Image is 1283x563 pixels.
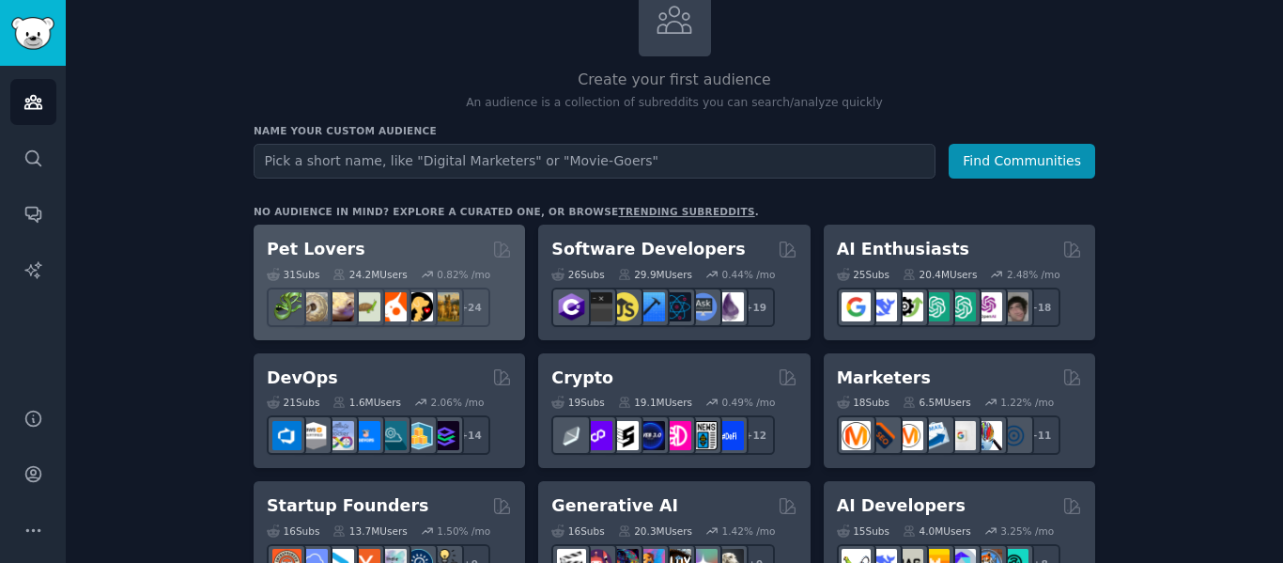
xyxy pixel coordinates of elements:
[903,396,971,409] div: 6.5M Users
[735,288,775,327] div: + 19
[332,524,407,538] div: 13.7M Users
[551,367,613,390] h2: Crypto
[1021,415,1060,455] div: + 11
[557,421,586,450] img: ethfinance
[351,421,380,450] img: DevOpsLinks
[715,292,744,321] img: elixir
[999,292,1028,321] img: ArtificalIntelligence
[351,292,380,321] img: turtle
[404,292,433,321] img: PetAdvice
[551,238,745,261] h2: Software Developers
[722,396,776,409] div: 0.49 % /mo
[551,524,604,538] div: 16 Sub s
[583,421,612,450] img: 0xPolygon
[325,421,354,450] img: Docker_DevOps
[837,396,889,409] div: 18 Sub s
[662,421,691,450] img: defiblockchain
[11,17,54,50] img: GummySearch logo
[332,396,401,409] div: 1.6M Users
[920,421,950,450] img: Emailmarketing
[894,421,923,450] img: AskMarketing
[254,124,1095,137] h3: Name your custom audience
[636,292,665,321] img: iOSProgramming
[404,421,433,450] img: aws_cdk
[618,268,692,281] div: 29.9M Users
[947,292,976,321] img: chatgpt_prompts_
[1000,524,1054,538] div: 3.25 % /mo
[254,69,1095,92] h2: Create your first audience
[1007,268,1060,281] div: 2.48 % /mo
[430,421,459,450] img: PlatformEngineers
[1021,288,1060,327] div: + 18
[254,144,935,179] input: Pick a short name, like "Digital Marketers" or "Movie-Goers"
[837,494,966,518] h2: AI Developers
[722,524,776,538] div: 1.42 % /mo
[254,205,759,218] div: No audience in mind? Explore a curated one, or browse .
[837,524,889,538] div: 15 Sub s
[973,292,1002,321] img: OpenAIDev
[618,524,692,538] div: 20.3M Users
[272,292,301,321] img: herpetology
[999,421,1028,450] img: OnlineMarketing
[267,524,319,538] div: 16 Sub s
[735,415,775,455] div: + 12
[842,292,871,321] img: GoogleGeminiAI
[837,268,889,281] div: 25 Sub s
[378,292,407,321] img: cockatiel
[868,421,897,450] img: bigseo
[430,292,459,321] img: dogbreed
[267,396,319,409] div: 21 Sub s
[583,292,612,321] img: software
[325,292,354,321] img: leopardgeckos
[267,238,365,261] h2: Pet Lovers
[451,288,490,327] div: + 24
[903,268,977,281] div: 20.4M Users
[1000,396,1054,409] div: 1.22 % /mo
[267,268,319,281] div: 31 Sub s
[267,494,428,518] h2: Startup Founders
[903,524,971,538] div: 4.0M Users
[431,396,485,409] div: 2.06 % /mo
[332,268,407,281] div: 24.2M Users
[299,292,328,321] img: ballpython
[618,396,692,409] div: 19.1M Users
[267,367,338,390] h2: DevOps
[973,421,1002,450] img: MarketingResearch
[894,292,923,321] img: AItoolsCatalog
[551,396,604,409] div: 19 Sub s
[837,367,931,390] h2: Marketers
[722,268,776,281] div: 0.44 % /mo
[437,524,490,538] div: 1.50 % /mo
[947,421,976,450] img: googleads
[272,421,301,450] img: azuredevops
[920,292,950,321] img: chatgpt_promptDesign
[551,494,678,518] h2: Generative AI
[949,144,1095,179] button: Find Communities
[715,421,744,450] img: defi_
[688,421,718,450] img: CryptoNews
[662,292,691,321] img: reactnative
[437,268,490,281] div: 0.82 % /mo
[557,292,586,321] img: csharp
[837,238,969,261] h2: AI Enthusiasts
[299,421,328,450] img: AWS_Certified_Experts
[254,95,1095,112] p: An audience is a collection of subreddits you can search/analyze quickly
[551,268,604,281] div: 26 Sub s
[451,415,490,455] div: + 14
[378,421,407,450] img: platformengineering
[618,206,754,217] a: trending subreddits
[868,292,897,321] img: DeepSeek
[636,421,665,450] img: web3
[688,292,718,321] img: AskComputerScience
[842,421,871,450] img: content_marketing
[610,292,639,321] img: learnjavascript
[610,421,639,450] img: ethstaker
